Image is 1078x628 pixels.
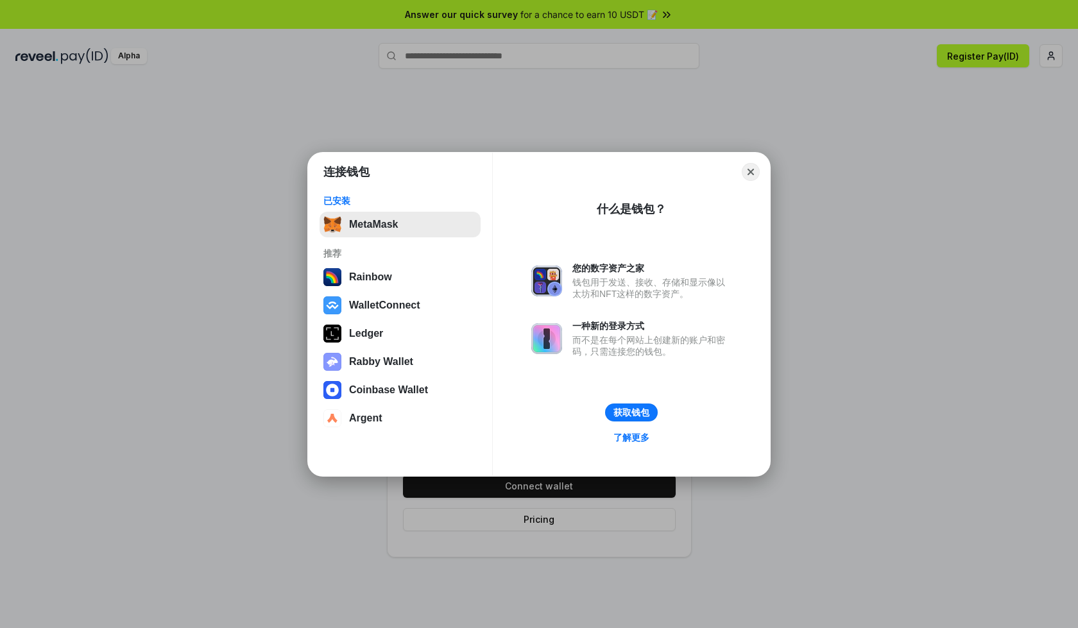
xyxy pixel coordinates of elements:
[320,264,481,290] button: Rainbow
[742,163,760,181] button: Close
[572,262,732,274] div: 您的数字资产之家
[349,328,383,339] div: Ledger
[320,293,481,318] button: WalletConnect
[320,321,481,346] button: Ledger
[320,405,481,431] button: Argent
[531,266,562,296] img: svg+xml,%3Csvg%20xmlns%3D%22http%3A%2F%2Fwww.w3.org%2F2000%2Fsvg%22%20fill%3D%22none%22%20viewBox...
[606,429,657,446] a: 了解更多
[323,353,341,371] img: svg+xml,%3Csvg%20xmlns%3D%22http%3A%2F%2Fwww.w3.org%2F2000%2Fsvg%22%20fill%3D%22none%22%20viewBox...
[323,195,477,207] div: 已安装
[597,201,666,217] div: 什么是钱包？
[320,349,481,375] button: Rabby Wallet
[349,219,398,230] div: MetaMask
[531,323,562,354] img: svg+xml,%3Csvg%20xmlns%3D%22http%3A%2F%2Fwww.w3.org%2F2000%2Fsvg%22%20fill%3D%22none%22%20viewBox...
[323,381,341,399] img: svg+xml,%3Csvg%20width%3D%2228%22%20height%3D%2228%22%20viewBox%3D%220%200%2028%2028%22%20fill%3D...
[572,334,732,357] div: 而不是在每个网站上创建新的账户和密码，只需连接您的钱包。
[323,216,341,233] img: svg+xml,%3Csvg%20fill%3D%22none%22%20height%3D%2233%22%20viewBox%3D%220%200%2035%2033%22%20width%...
[572,276,732,300] div: 钱包用于发送、接收、存储和显示像以太坊和NFT这样的数字资产。
[613,432,649,443] div: 了解更多
[323,268,341,286] img: svg+xml,%3Csvg%20width%3D%22120%22%20height%3D%22120%22%20viewBox%3D%220%200%20120%20120%22%20fil...
[320,212,481,237] button: MetaMask
[323,164,370,180] h1: 连接钱包
[349,300,420,311] div: WalletConnect
[323,248,477,259] div: 推荐
[605,403,658,421] button: 获取钱包
[572,320,732,332] div: 一种新的登录方式
[320,377,481,403] button: Coinbase Wallet
[349,271,392,283] div: Rainbow
[349,356,413,368] div: Rabby Wallet
[349,384,428,396] div: Coinbase Wallet
[323,296,341,314] img: svg+xml,%3Csvg%20width%3D%2228%22%20height%3D%2228%22%20viewBox%3D%220%200%2028%2028%22%20fill%3D...
[323,325,341,343] img: svg+xml,%3Csvg%20xmlns%3D%22http%3A%2F%2Fwww.w3.org%2F2000%2Fsvg%22%20width%3D%2228%22%20height%3...
[349,412,382,424] div: Argent
[323,409,341,427] img: svg+xml,%3Csvg%20width%3D%2228%22%20height%3D%2228%22%20viewBox%3D%220%200%2028%2028%22%20fill%3D...
[613,407,649,418] div: 获取钱包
